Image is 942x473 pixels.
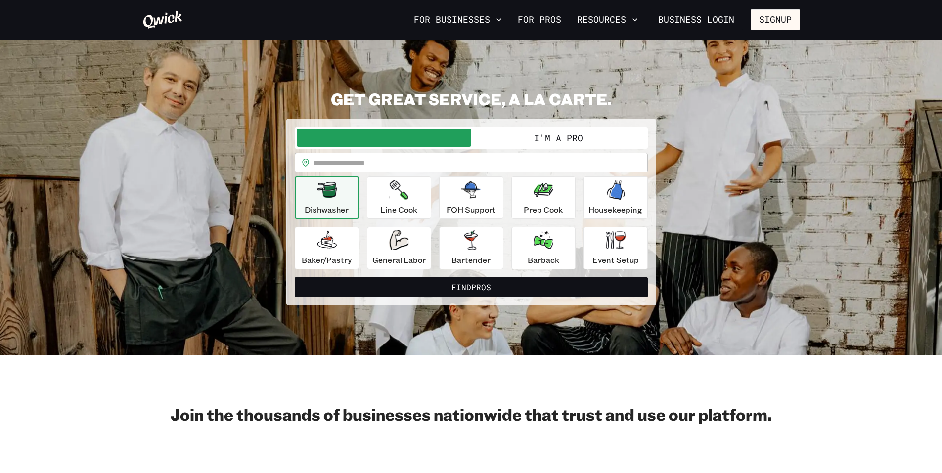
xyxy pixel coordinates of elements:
[297,129,471,147] button: I'm a Business
[439,227,503,269] button: Bartender
[514,11,565,28] a: For Pros
[380,204,417,215] p: Line Cook
[142,404,800,424] h2: Join the thousands of businesses nationwide that trust and use our platform.
[471,129,646,147] button: I'm a Pro
[528,254,559,266] p: Barback
[367,227,431,269] button: General Labor
[295,277,648,297] button: FindPros
[302,254,352,266] p: Baker/Pastry
[295,227,359,269] button: Baker/Pastry
[592,254,639,266] p: Event Setup
[286,89,656,109] h2: GET GREAT SERVICE, A LA CARTE.
[447,204,496,215] p: FOH Support
[524,204,563,215] p: Prep Cook
[583,176,648,219] button: Housekeeping
[295,176,359,219] button: Dishwasher
[573,11,642,28] button: Resources
[588,204,642,215] p: Housekeeping
[583,227,648,269] button: Event Setup
[305,204,349,215] p: Dishwasher
[511,176,576,219] button: Prep Cook
[751,9,800,30] button: Signup
[372,254,426,266] p: General Labor
[410,11,506,28] button: For Businesses
[650,9,743,30] a: Business Login
[439,176,503,219] button: FOH Support
[451,254,491,266] p: Bartender
[511,227,576,269] button: Barback
[367,176,431,219] button: Line Cook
